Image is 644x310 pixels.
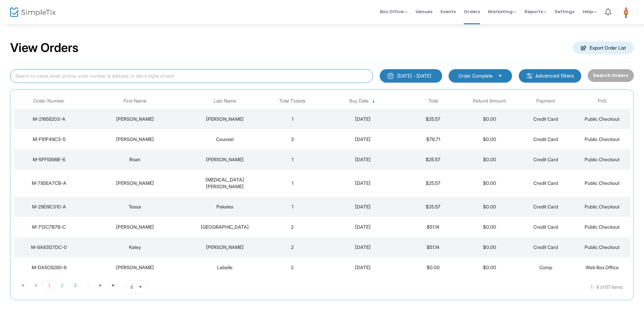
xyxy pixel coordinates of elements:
div: Houston [187,224,263,230]
td: $25.57 [405,109,461,129]
m-button: Advanced filters [519,69,581,83]
span: Credit Card [533,204,558,209]
div: M-F91F49C3-5 [16,136,82,143]
td: $51.14 [405,217,461,237]
td: $25.57 [405,197,461,217]
img: monthly [387,73,394,79]
td: 2 [264,217,321,237]
span: Credit Card [533,244,558,250]
span: Web Box Office [586,264,619,270]
div: 2025-08-26 [322,180,403,187]
div: Pekeles [187,203,263,210]
div: Kaley [86,244,184,251]
span: Order Number [33,98,64,104]
span: Last Name [214,98,236,104]
span: 8 [130,284,133,290]
span: Credit Card [533,116,558,122]
span: Go to the next page [98,283,103,288]
td: $0.00 [461,197,518,217]
span: Credit Card [533,157,558,162]
span: Public Checkout [585,180,620,186]
m-button: Export Order List [573,41,634,54]
span: Page 1 [42,280,56,291]
div: Counsel [187,136,263,143]
td: $0.00 [461,257,518,278]
td: 1 [264,149,321,170]
td: $51.14 [405,237,461,257]
td: 1 [264,197,321,217]
div: Tessa [86,203,184,210]
span: Public Checkout [585,157,620,162]
span: Credit Card [533,224,558,230]
td: 3 [264,129,321,149]
div: 2025-08-26 [322,136,403,143]
span: PoS [598,98,607,104]
div: Daniel [86,116,184,122]
span: Order Complete [458,73,493,79]
span: Public Checkout [585,204,620,209]
span: Marketing [488,8,516,15]
div: M-DA5C6280-6 [16,264,82,271]
div: 2025-08-26 [322,156,403,163]
span: Events [440,3,456,20]
span: Settings [555,3,574,20]
td: $0.00 [461,170,518,197]
div: M-8A63D7DC-0 [16,244,82,251]
td: $0.00 [461,217,518,237]
th: Refund Amount [461,93,518,109]
td: 1 [264,109,321,129]
span: Go to the last page [111,283,116,288]
div: Corbett [187,156,263,163]
span: Go to the last page [107,280,120,290]
div: Data table [14,93,630,278]
td: $0.00 [461,149,518,170]
div: 2025-08-26 [322,116,403,122]
button: Select [136,281,145,293]
div: Chisholm [187,116,263,122]
span: Go to the next page [94,280,107,290]
span: Reports [525,8,546,15]
td: $0.00 [405,257,461,278]
th: Total Tickets [264,93,321,109]
kendo-pager-info: 1 - 8 of 67 items [215,280,623,294]
span: Public Checkout [585,136,620,142]
span: Box Office [380,8,407,15]
button: Select [495,72,505,80]
div: M-713C7B7B-C [16,224,82,230]
span: Payment [536,98,555,104]
span: Venues [415,3,432,20]
div: 2025-08-26 [322,224,403,230]
td: 2 [264,257,321,278]
div: 2025-08-25 [322,264,403,271]
span: Credit Card [533,180,558,186]
img: filter [526,73,533,79]
span: Credit Card [533,136,558,142]
div: M-5FF5899E-6 [16,156,82,163]
div: Susie [86,136,184,143]
div: Nicholas [86,180,184,187]
div: Kennedy [187,244,263,251]
span: Orders [464,3,480,20]
span: Help [583,8,597,15]
input: Search by name, email, phone, order number, ip address, or last 4 digits of card [10,69,373,83]
div: Sébastien [86,264,184,271]
div: M-29D9C310-A [16,203,82,210]
span: Comp [539,264,552,270]
h2: View Orders [10,40,79,55]
span: Page 3 [69,280,81,290]
td: $25.57 [405,170,461,197]
div: M-785EA7CB-A [16,180,82,187]
span: Public Checkout [585,224,620,230]
span: Page 2 [56,280,69,290]
th: Total [405,93,461,109]
div: James [86,224,184,230]
button: [DATE] - [DATE] [380,69,442,83]
span: Buy Date [349,98,369,104]
span: Sortable [371,98,376,104]
div: 2025-08-26 [322,203,403,210]
div: M-21658203-A [16,116,82,122]
div: Roan [86,156,184,163]
td: 2 [264,237,321,257]
td: $25.57 [405,149,461,170]
td: $0.00 [461,109,518,129]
